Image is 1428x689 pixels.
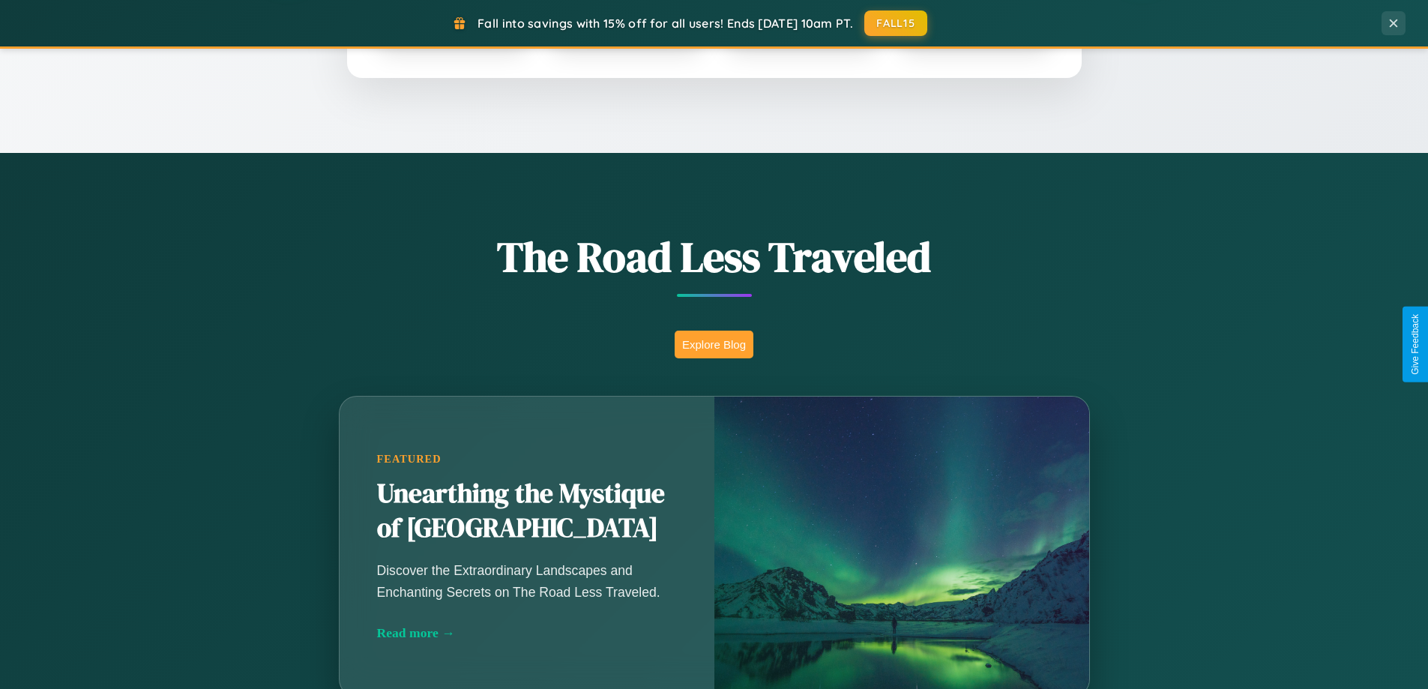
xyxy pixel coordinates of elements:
button: FALL15 [864,10,927,36]
h1: The Road Less Traveled [265,228,1164,286]
h2: Unearthing the Mystique of [GEOGRAPHIC_DATA] [377,477,677,546]
div: Read more → [377,625,677,641]
div: Featured [377,453,677,466]
p: Discover the Extraordinary Landscapes and Enchanting Secrets on The Road Less Traveled. [377,560,677,602]
button: Explore Blog [675,331,753,358]
div: Give Feedback [1410,314,1421,375]
span: Fall into savings with 15% off for all users! Ends [DATE] 10am PT. [477,16,853,31]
